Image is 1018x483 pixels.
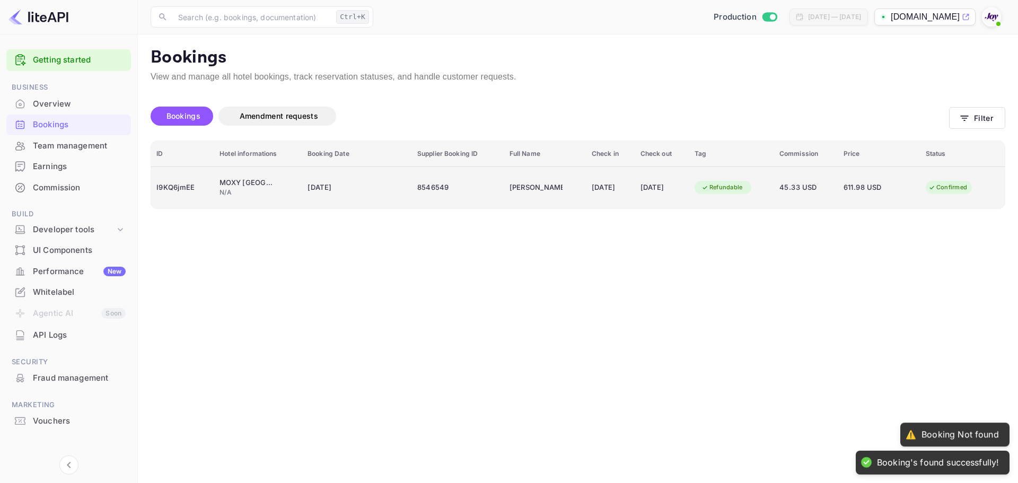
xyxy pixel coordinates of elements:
div: ⚠️ [906,429,916,440]
button: Collapse navigation [59,455,78,475]
div: Team management [6,136,131,156]
th: Status [920,141,1005,167]
th: Check out [635,141,689,167]
div: Whitelabel [33,286,126,298]
a: Getting started [33,54,126,66]
div: account-settings tabs [151,107,949,126]
span: Bookings [166,111,200,120]
table: booking table [151,141,1005,208]
div: Gloria Point [510,179,563,196]
div: PerformanceNew [6,261,131,282]
span: 45.33 USD [779,182,833,194]
div: Ctrl+K [336,10,369,24]
div: I9KQ6jmEE [156,179,209,196]
div: New [103,267,126,276]
div: [DATE] — [DATE] [808,12,861,22]
th: Full Name [504,141,586,167]
span: Production [714,11,757,23]
div: Fraud management [33,372,126,384]
th: ID [151,141,214,167]
div: Performance [33,266,126,278]
a: Commission [6,178,131,197]
p: View and manage all hotel bookings, track reservation statuses, and handle customer requests. [151,71,1005,83]
div: API Logs [6,325,131,346]
div: Developer tools [33,224,115,236]
div: Whitelabel [6,282,131,303]
a: API Logs [6,325,131,345]
span: [DATE] [308,182,382,194]
span: Security [6,356,131,368]
span: Marketing [6,399,131,411]
div: Bookings [33,119,126,131]
img: LiteAPI logo [8,8,68,25]
div: Booking Not found [922,429,999,440]
div: Commission [6,178,131,198]
div: Earnings [33,161,126,173]
span: Build [6,208,131,220]
div: N/A [220,188,297,197]
a: Fraud management [6,368,131,388]
div: 8546549 [417,179,499,196]
p: [DOMAIN_NAME] [891,11,960,23]
div: UI Components [33,244,126,257]
th: Price [838,141,920,167]
div: Switch to Sandbox mode [709,11,781,23]
a: Overview [6,94,131,113]
th: Supplier Booking ID [412,141,504,167]
div: Booking's found successfully! [877,457,999,468]
span: 611.98 USD [844,182,897,194]
div: Overview [33,98,126,110]
button: Filter [949,107,1005,129]
div: Overview [6,94,131,115]
span: Business [6,82,131,93]
div: Confirmed [922,181,974,194]
img: With Joy [983,8,1000,25]
th: Check in [586,141,635,167]
a: Team management [6,136,131,155]
th: Commission [774,141,838,167]
div: Vouchers [33,415,126,427]
a: PerformanceNew [6,261,131,281]
div: MOXY Seattle Downtown [220,178,273,188]
div: [DATE] [640,179,684,196]
p: Bookings [151,47,1005,68]
div: Getting started [6,49,131,71]
th: Booking Date [302,141,412,167]
div: API Logs [33,329,126,341]
div: [DATE] [592,179,630,196]
input: Search (e.g. bookings, documentation) [172,6,332,28]
span: Amendment requests [240,111,318,120]
div: Earnings [6,156,131,177]
div: Developer tools [6,221,131,239]
div: Commission [33,182,126,194]
a: Bookings [6,115,131,134]
a: Vouchers [6,411,131,431]
div: Team management [33,140,126,152]
div: Vouchers [6,411,131,432]
th: Tag [689,141,774,167]
div: Fraud management [6,368,131,389]
a: Earnings [6,156,131,176]
div: UI Components [6,240,131,261]
th: Hotel informations [214,141,302,167]
div: Refundable [695,181,750,194]
a: Whitelabel [6,282,131,302]
a: UI Components [6,240,131,260]
div: Bookings [6,115,131,135]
